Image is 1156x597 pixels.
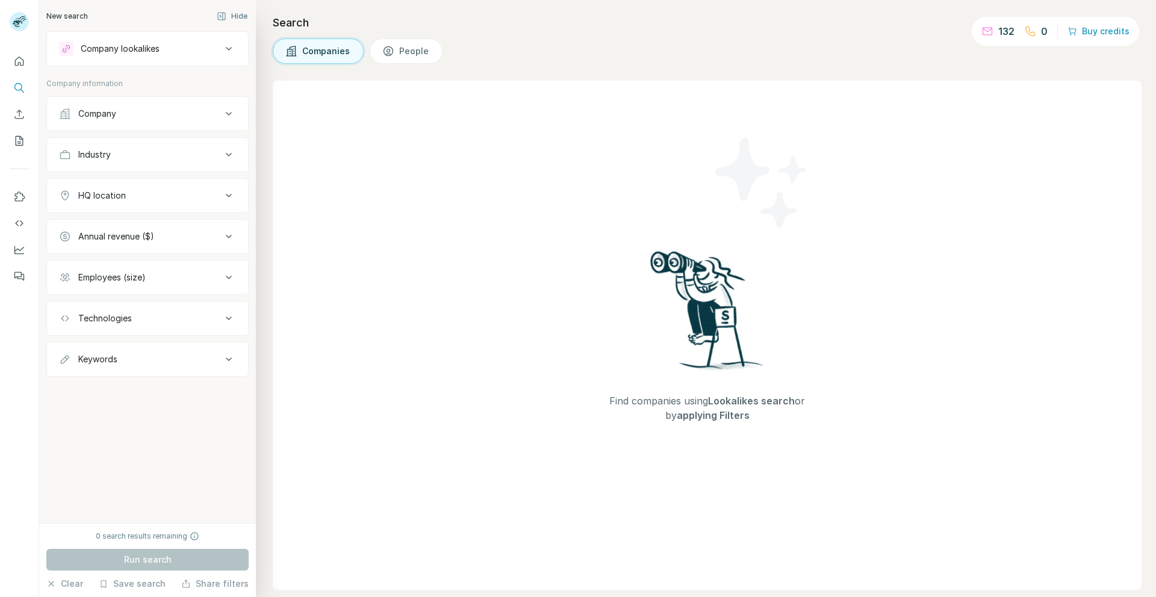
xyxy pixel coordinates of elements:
span: Lookalikes search [708,395,795,407]
button: Enrich CSV [10,104,29,125]
img: Surfe Illustration - Stars [707,129,816,237]
button: Industry [47,140,248,169]
button: Search [10,77,29,99]
div: Technologies [78,312,132,324]
button: HQ location [47,181,248,210]
button: Feedback [10,265,29,287]
h4: Search [273,14,1142,31]
span: Companies [302,45,351,57]
button: Use Surfe on LinkedIn [10,186,29,208]
div: Industry [78,149,111,161]
p: 132 [998,24,1015,39]
button: Company lookalikes [47,34,248,63]
span: Find companies using or by [599,394,816,422]
div: Annual revenue ($) [78,230,154,243]
button: Company [47,99,248,128]
div: Keywords [78,353,117,365]
button: Employees (size) [47,263,248,292]
button: Buy credits [1067,23,1130,40]
button: My lists [10,130,29,152]
button: Clear [46,578,83,590]
div: Employees (size) [78,271,146,283]
div: Company [78,108,116,120]
button: Annual revenue ($) [47,222,248,251]
button: Technologies [47,304,248,333]
span: applying Filters [677,409,750,421]
div: New search [46,11,88,22]
button: Dashboard [10,239,29,261]
span: People [399,45,430,57]
button: Hide [208,7,256,25]
button: Share filters [181,578,249,590]
p: Company information [46,78,249,89]
div: HQ location [78,190,126,202]
button: Keywords [47,345,248,374]
div: 0 search results remaining [96,531,199,542]
button: Save search [99,578,166,590]
img: Surfe Illustration - Woman searching with binoculars [645,248,770,382]
button: Use Surfe API [10,212,29,234]
button: Quick start [10,51,29,72]
div: Company lookalikes [81,43,160,55]
p: 0 [1041,24,1048,39]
